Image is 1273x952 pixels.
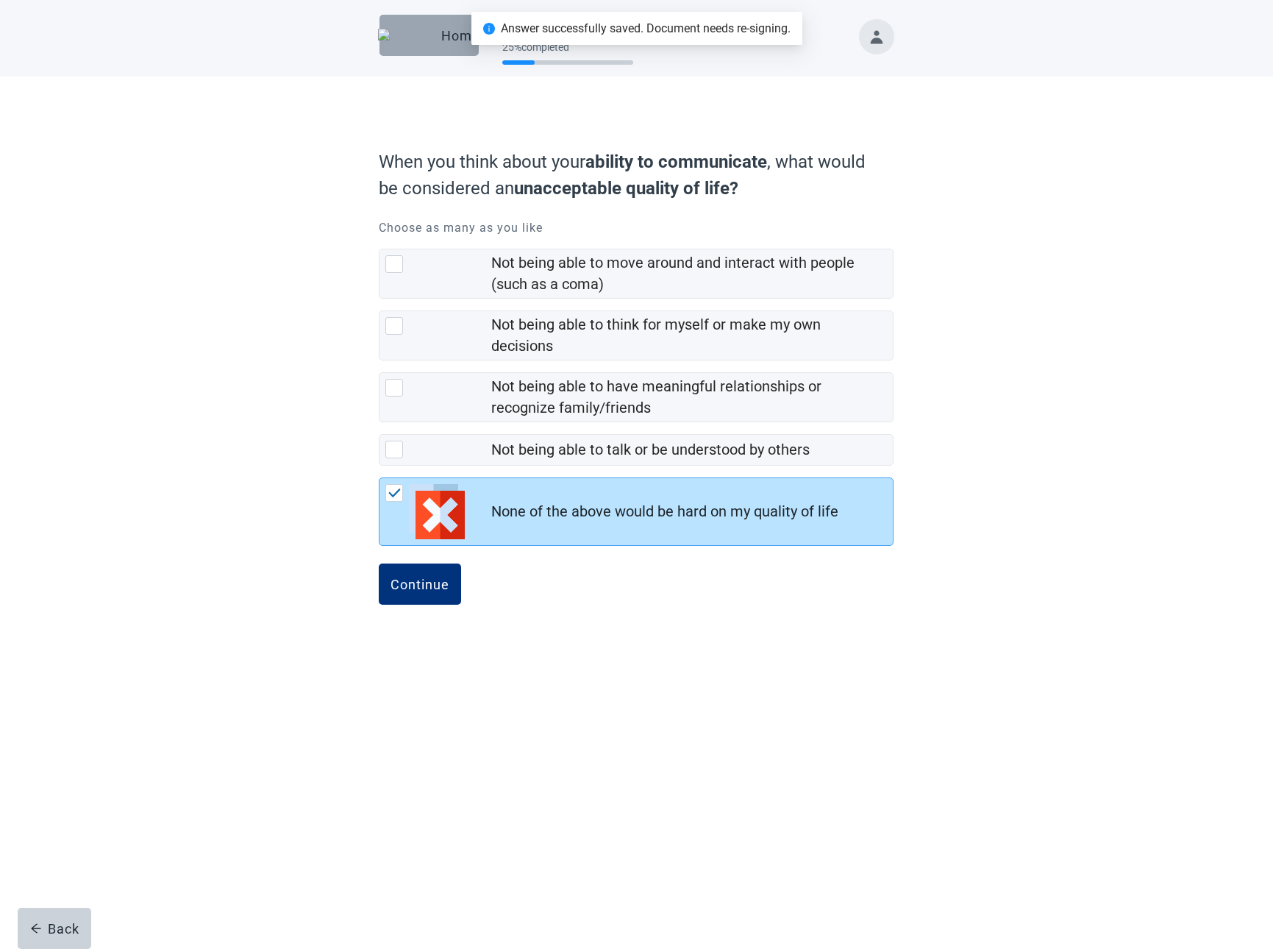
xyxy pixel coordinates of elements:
[379,310,894,360] div: Not being able to think for myself or make my own decisions, checkbox, not checked
[18,908,91,949] button: arrow-leftBack
[514,178,738,199] strong: unacceptable quality of life?
[379,219,894,237] p: Choose as many as you like
[379,249,894,299] div: Not being able to move around and interact with people (such as a coma), checkbox, not checked
[491,439,810,461] div: Not being able to talk or be understood by others
[491,501,838,522] div: None of the above would be hard on my quality of life
[483,23,495,35] span: info-circle
[30,921,79,936] div: Back
[491,252,884,295] div: Not being able to move around and interact with people (such as a coma)
[378,29,435,42] img: Elephant
[30,923,42,934] span: arrow-left
[491,376,884,419] div: Not being able to have meaningful relationships or recognize family/friends
[502,35,633,71] div: Progress section
[379,477,894,546] div: None of the above would be hard on my quality of life, checkbox, checked
[491,314,884,357] div: Not being able to think for myself or make my own decisions
[502,41,633,53] div: 25 % completed
[379,434,894,466] div: Not being able to talk or be understood by others, checkbox, not checked
[391,28,467,43] div: Home
[379,15,479,56] button: ElephantHome
[859,19,894,54] button: Toggle account menu
[501,21,791,35] span: Answer successfully saved. Document needs re-signing.
[585,152,767,172] strong: ability to communicate
[391,577,449,592] div: Continue
[379,372,894,422] div: Not being able to have meaningful relationships or recognize family/friends, checkbox, not checked
[379,564,461,605] button: Continue
[379,149,886,202] label: When you think about your , what would be considered an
